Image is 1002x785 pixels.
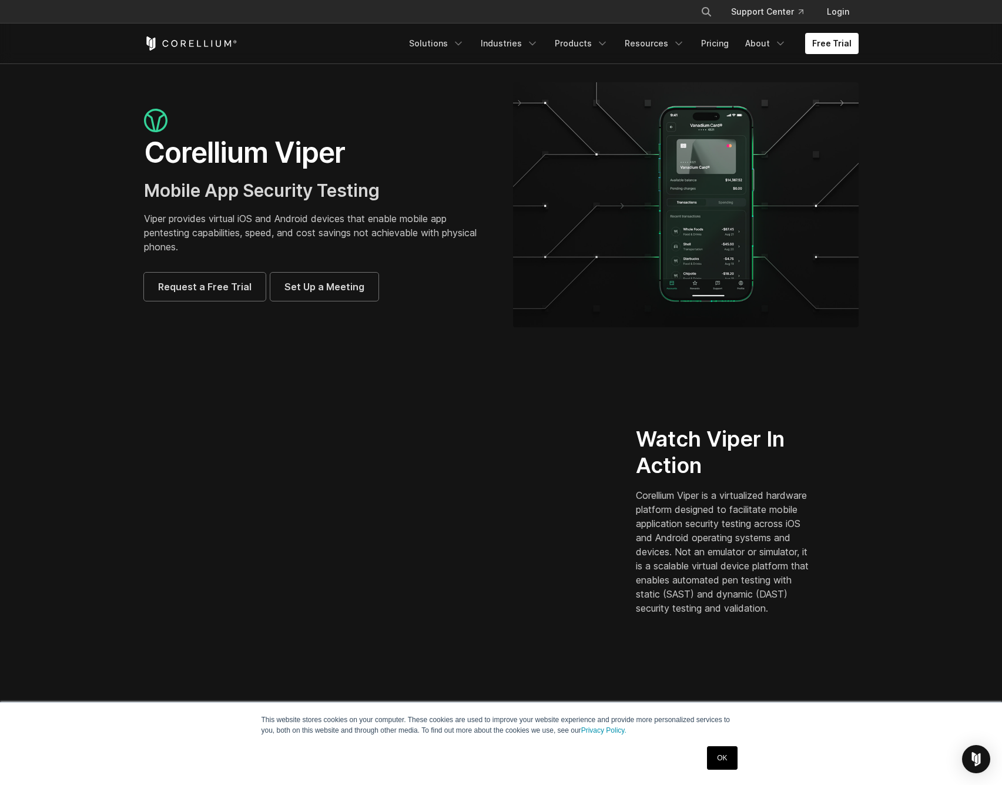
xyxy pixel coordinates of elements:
[548,33,615,54] a: Products
[618,33,692,54] a: Resources
[144,273,266,301] a: Request a Free Trial
[722,1,813,22] a: Support Center
[144,36,237,51] a: Corellium Home
[636,426,814,479] h2: Watch Viper In Action
[738,33,793,54] a: About
[270,273,378,301] a: Set Up a Meeting
[144,180,380,201] span: Mobile App Security Testing
[158,280,252,294] span: Request a Free Trial
[513,82,859,327] img: viper_hero
[707,746,737,770] a: OK
[144,109,167,133] img: viper_icon_large
[694,33,736,54] a: Pricing
[474,33,545,54] a: Industries
[144,135,490,170] h1: Corellium Viper
[262,714,741,736] p: This website stores cookies on your computer. These cookies are used to improve your website expe...
[144,212,490,254] p: Viper provides virtual iOS and Android devices that enable mobile app pentesting capabilities, sp...
[817,1,859,22] a: Login
[402,33,471,54] a: Solutions
[636,488,814,615] p: Corellium Viper is a virtualized hardware platform designed to facilitate mobile application secu...
[402,33,859,54] div: Navigation Menu
[581,726,626,734] a: Privacy Policy.
[962,745,990,773] div: Open Intercom Messenger
[284,280,364,294] span: Set Up a Meeting
[696,1,717,22] button: Search
[805,33,859,54] a: Free Trial
[686,1,859,22] div: Navigation Menu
